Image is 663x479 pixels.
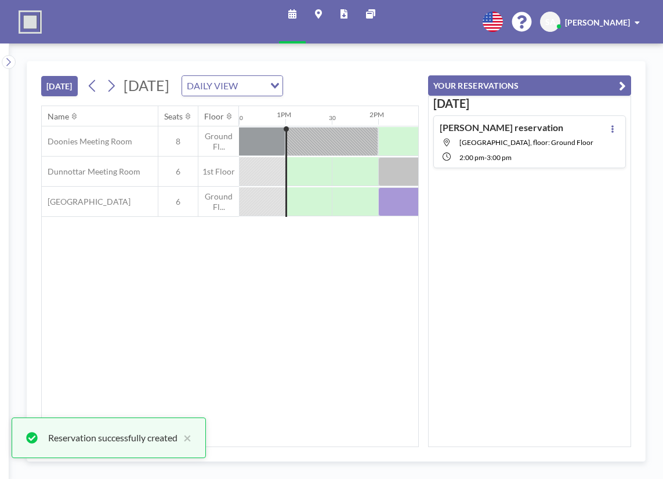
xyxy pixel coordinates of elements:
span: Dunnottar Meeting Room [42,166,140,177]
span: 3:00 PM [487,153,512,162]
span: [PERSON_NAME] [565,17,630,27]
span: - [484,153,487,162]
span: 6 [158,166,198,177]
span: Loirston Meeting Room, floor: Ground Floor [459,138,593,147]
input: Search for option [241,78,263,93]
img: organization-logo [19,10,42,34]
span: 8 [158,136,198,147]
div: 30 [329,114,336,122]
span: [DATE] [124,77,169,94]
div: Floor [204,111,224,122]
div: Name [48,111,69,122]
h4: [PERSON_NAME] reservation [440,122,563,133]
button: close [177,431,191,445]
h3: [DATE] [433,96,626,111]
div: 2PM [369,110,384,119]
button: YOUR RESERVATIONS [428,75,631,96]
span: 6 [158,197,198,207]
span: [GEOGRAPHIC_DATA] [42,197,131,207]
span: SA [545,17,556,27]
div: 1PM [277,110,291,119]
div: Search for option [182,76,282,96]
div: Reservation successfully created [48,431,177,445]
span: Ground Fl... [198,191,239,212]
button: [DATE] [41,76,78,96]
span: Doonies Meeting Room [42,136,132,147]
span: Ground Fl... [198,131,239,151]
span: DAILY VIEW [184,78,240,93]
div: Seats [164,111,183,122]
span: 2:00 PM [459,153,484,162]
span: 1st Floor [198,166,239,177]
div: 30 [236,114,243,122]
